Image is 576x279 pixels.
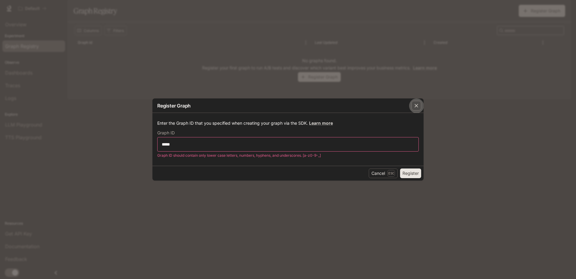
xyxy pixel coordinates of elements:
[309,120,333,126] a: Learn more
[157,102,191,109] p: Register Graph
[369,168,398,178] button: CancelEsc
[157,152,415,159] p: Graph ID should contain only lower case letters, numbers, hyphens, and underscores. [a-z0-9-_]
[157,120,419,126] p: Enter the Graph ID that you specified when creating your graph via the SDK.
[400,168,421,178] button: Register
[157,131,175,135] p: Graph ID
[387,170,395,177] p: Esc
